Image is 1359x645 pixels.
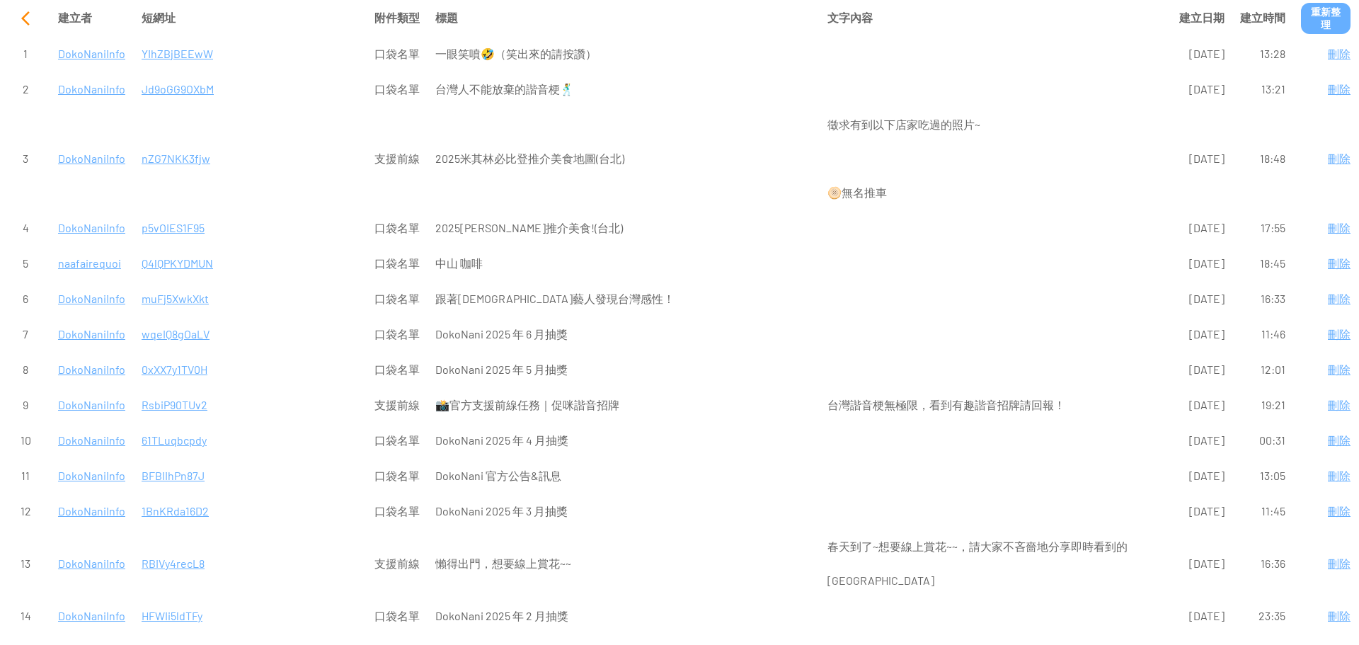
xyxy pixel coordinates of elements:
[1301,246,1351,280] p: 刪除
[8,388,42,422] p: 9
[142,459,359,493] p: BFBIIhPn87J
[8,317,42,351] p: 7
[374,246,420,280] p: 口袋名單
[142,423,359,457] p: 61TLuqbcpdy
[1179,282,1225,316] p: [DATE]
[1179,599,1225,633] p: [DATE]
[8,37,42,71] p: 1
[1179,388,1225,422] p: [DATE]
[142,1,359,35] p: 短網址
[374,211,420,245] p: 口袋名單
[827,388,1164,422] p: 台灣諧音梗無極限，看到有趣諧音招牌請回報！
[8,282,42,316] p: 6
[1179,211,1225,245] p: [DATE]
[58,211,126,245] p: DokoNaniInfo
[1179,317,1225,351] p: [DATE]
[58,246,126,280] p: naafairequoi
[435,37,812,71] p: 一眼笑噴🤣（笑出來的請按讚）
[435,599,812,633] p: DokoNani 2025 年 2 月抽獎
[435,1,812,35] p: 標題
[1240,599,1285,633] p: 23:35
[58,353,126,387] p: DokoNaniInfo
[827,108,1164,210] p: 徵求有到以下店家吃過的照片~ 🫓無名推車
[374,388,420,422] p: 支援前線
[1301,211,1351,245] p: 刪除
[58,388,126,422] p: DokoNaniInfo
[1179,37,1225,71] p: [DATE]
[374,282,420,316] p: 口袋名單
[142,142,359,176] p: nZG7NKK3fjw
[1240,459,1285,493] p: 13:05
[1240,1,1285,35] p: 建立時間
[1179,72,1225,106] p: [DATE]
[58,282,126,316] p: DokoNaniInfo
[1301,282,1351,316] p: 刪除
[8,423,42,457] p: 10
[1301,353,1351,387] p: 刪除
[374,142,420,176] p: 支援前線
[1179,494,1225,528] p: [DATE]
[1301,317,1351,351] p: 刪除
[58,599,126,633] p: DokoNaniInfo
[435,423,812,457] p: DokoNani 2025 年 4 月抽獎
[435,353,812,387] p: DokoNani 2025 年 5 月抽獎
[142,599,359,633] p: HFWIi5ldTFy
[142,388,359,422] p: RsbiP90TUv2
[374,423,420,457] p: 口袋名單
[1240,211,1285,245] p: 17:55
[1240,388,1285,422] p: 19:21
[8,459,42,493] p: 11
[142,317,359,351] p: wqeIQ8gOaLV
[58,317,126,351] p: DokoNaniInfo
[1179,459,1225,493] p: [DATE]
[1240,547,1285,581] p: 16:36
[1240,142,1285,176] p: 18:48
[58,37,126,71] p: DokoNaniInfo
[1301,3,1351,34] div: 重新整理
[1240,246,1285,280] p: 18:45
[1240,353,1285,387] p: 12:01
[1240,37,1285,71] p: 13:28
[58,494,126,528] p: DokoNaniInfo
[435,547,812,581] p: 懶得出門，想要線上賞花~~
[142,37,359,71] p: YIhZBjBEEwW
[435,494,812,528] p: DokoNani 2025 年 3 月抽獎
[1240,494,1285,528] p: 11:45
[1301,599,1351,633] p: 刪除
[1240,317,1285,351] p: 11:46
[374,1,420,35] p: 附件類型
[374,547,420,581] p: 支援前線
[8,211,42,245] p: 4
[374,459,420,493] p: 口袋名單
[58,423,126,457] p: DokoNaniInfo
[827,530,1164,598] p: 春天到了~想要線上賞花~~，請大家不吝嗇地分享即時看到的[GEOGRAPHIC_DATA]
[1179,246,1225,280] p: [DATE]
[1301,72,1351,106] p: 刪除
[1179,142,1225,176] p: [DATE]
[827,1,1164,35] p: 文字內容
[374,72,420,106] p: 口袋名單
[435,282,812,316] p: 跟著[DEMOGRAPHIC_DATA]藝人發現台灣感性！
[58,547,126,581] p: DokoNaniInfo
[1240,72,1285,106] p: 13:21
[8,72,42,106] p: 2
[374,37,420,71] p: 口袋名單
[374,494,420,528] p: 口袋名單
[435,72,812,106] p: 台灣人不能放棄的諧音梗🕺
[8,353,42,387] p: 8
[435,142,812,176] p: 2025米其林必比登推介美食地圖(台北)
[1301,142,1351,176] p: 刪除
[142,353,359,387] p: 0xXX7y1TV0H
[58,459,126,493] p: DokoNaniInfo
[435,211,812,245] p: 2025[PERSON_NAME]推介美食!(台北)
[1301,37,1351,71] p: 刪除
[1301,547,1351,581] p: 刪除
[1301,494,1351,528] p: 刪除
[374,353,420,387] p: 口袋名單
[58,72,126,106] p: DokoNaniInfo
[8,142,42,176] p: 3
[8,599,42,633] p: 14
[435,317,812,351] p: DokoNani 2025 年 6 月抽獎
[1179,353,1225,387] p: [DATE]
[8,494,42,528] p: 12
